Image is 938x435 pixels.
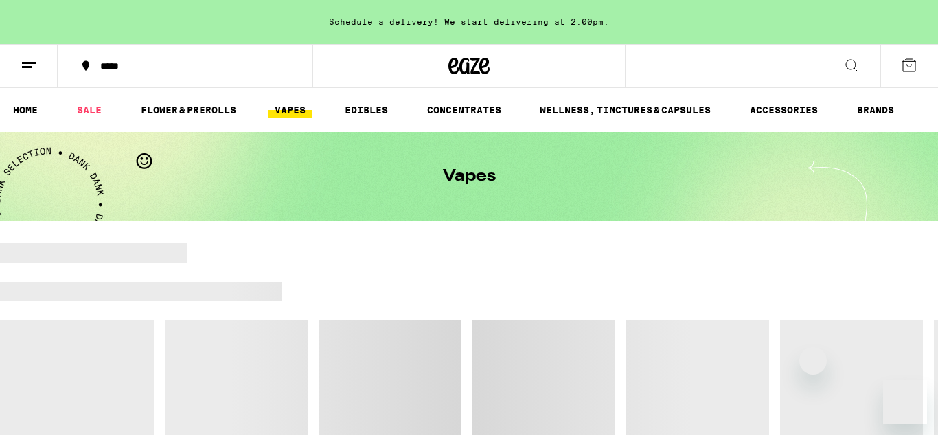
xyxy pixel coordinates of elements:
[883,380,927,424] iframe: Button to launch messaging window
[420,102,508,118] a: CONCENTRATES
[443,168,496,185] h1: Vapes
[268,102,312,118] a: VAPES
[850,102,901,118] a: BRANDS
[134,102,243,118] a: FLOWER & PREROLLS
[338,102,395,118] a: EDIBLES
[70,102,108,118] a: SALE
[743,102,825,118] a: ACCESSORIES
[533,102,718,118] a: WELLNESS, TINCTURES & CAPSULES
[6,102,45,118] a: HOME
[799,347,827,375] iframe: Close message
